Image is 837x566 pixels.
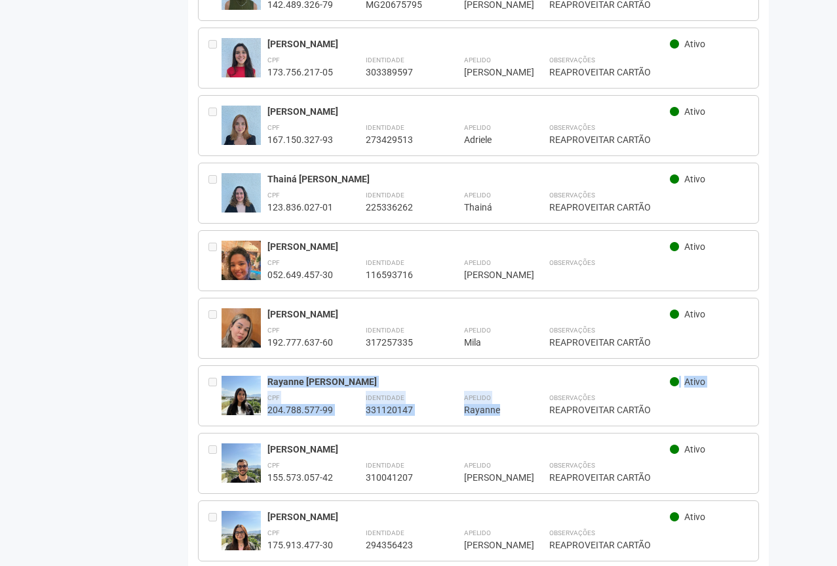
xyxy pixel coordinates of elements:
strong: Observações [549,56,595,64]
div: Thainá [PERSON_NAME] [267,173,671,185]
img: user.jpg [222,106,261,158]
div: [PERSON_NAME] [267,38,671,50]
span: Ativo [684,241,705,252]
div: REAPROVEITAR CARTÃO [549,66,749,78]
div: REAPROVEITAR CARTÃO [549,336,749,348]
img: user.jpg [222,173,261,226]
div: 155.573.057-42 [267,472,333,483]
div: [PERSON_NAME] [267,443,671,455]
div: REAPROVEITAR CARTÃO [549,134,749,146]
strong: Identidade [366,462,404,469]
strong: Identidade [366,529,404,536]
strong: Apelido [464,192,491,199]
div: 317257335 [366,336,431,348]
strong: Observações [549,529,595,536]
strong: CPF [267,327,280,334]
img: user.jpg [222,376,261,428]
div: 167.150.327-93 [267,134,333,146]
strong: Identidade [366,327,404,334]
div: 052.649.457-30 [267,269,333,281]
strong: Observações [549,327,595,334]
strong: Apelido [464,327,491,334]
img: user.jpg [222,443,261,496]
div: 204.788.577-99 [267,404,333,416]
div: 294356423 [366,539,431,551]
div: Entre em contato com a Aministração para solicitar o cancelamento ou 2a via [208,38,222,78]
strong: Apelido [464,56,491,64]
div: 303389597 [366,66,431,78]
strong: Observações [549,192,595,199]
div: Adriele [464,134,516,146]
span: Ativo [684,309,705,319]
div: [PERSON_NAME] [464,66,516,78]
div: Entre em contato com a Aministração para solicitar o cancelamento ou 2a via [208,443,222,483]
div: [PERSON_NAME] [464,539,516,551]
strong: CPF [267,394,280,401]
strong: Identidade [366,259,404,266]
strong: CPF [267,259,280,266]
div: REAPROVEITAR CARTÃO [549,472,749,483]
div: Rayanne [464,404,516,416]
strong: Observações [549,259,595,266]
div: 173.756.217-05 [267,66,333,78]
img: user.jpg [222,308,261,359]
strong: Observações [549,462,595,469]
strong: Apelido [464,529,491,536]
strong: CPF [267,124,280,131]
div: 116593716 [366,269,431,281]
strong: CPF [267,462,280,469]
strong: Apelido [464,462,491,469]
span: Ativo [684,444,705,455]
span: Ativo [684,512,705,522]
strong: Identidade [366,56,404,64]
span: Ativo [684,376,705,387]
div: REAPROVEITAR CARTÃO [549,539,749,551]
strong: Apelido [464,259,491,266]
strong: CPF [267,192,280,199]
div: REAPROVEITAR CARTÃO [549,404,749,416]
strong: Apelido [464,394,491,401]
div: Entre em contato com a Aministração para solicitar o cancelamento ou 2a via [208,173,222,213]
div: 175.913.477-30 [267,539,333,551]
div: 192.777.637-60 [267,336,333,348]
div: Entre em contato com a Aministração para solicitar o cancelamento ou 2a via [208,308,222,348]
div: [PERSON_NAME] [267,511,671,523]
div: [PERSON_NAME] [267,308,671,320]
span: Ativo [684,174,705,184]
div: Entre em contato com a Aministração para solicitar o cancelamento ou 2a via [208,106,222,146]
strong: Identidade [366,394,404,401]
div: [PERSON_NAME] [267,241,671,253]
span: Ativo [684,106,705,117]
div: [PERSON_NAME] [464,472,516,483]
strong: Identidade [366,124,404,131]
div: Thainá [464,201,516,213]
strong: CPF [267,529,280,536]
div: [PERSON_NAME] [267,106,671,117]
div: Entre em contato com a Aministração para solicitar o cancelamento ou 2a via [208,511,222,551]
strong: Observações [549,394,595,401]
div: 331120147 [366,404,431,416]
div: Mila [464,336,516,348]
strong: CPF [267,56,280,64]
img: user.jpg [222,241,261,306]
strong: Apelido [464,124,491,131]
strong: Observações [549,124,595,131]
div: REAPROVEITAR CARTÃO [549,201,749,213]
div: 273429513 [366,134,431,146]
img: user.jpg [222,38,261,91]
img: user.jpg [222,511,261,563]
strong: Identidade [366,192,404,199]
div: Rayanne [PERSON_NAME] [267,376,671,388]
span: Ativo [684,39,705,49]
div: 225336262 [366,201,431,213]
div: [PERSON_NAME] [464,269,516,281]
div: Entre em contato com a Aministração para solicitar o cancelamento ou 2a via [208,241,222,281]
div: 310041207 [366,472,431,483]
div: 123.836.027-01 [267,201,333,213]
div: Entre em contato com a Aministração para solicitar o cancelamento ou 2a via [208,376,222,416]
